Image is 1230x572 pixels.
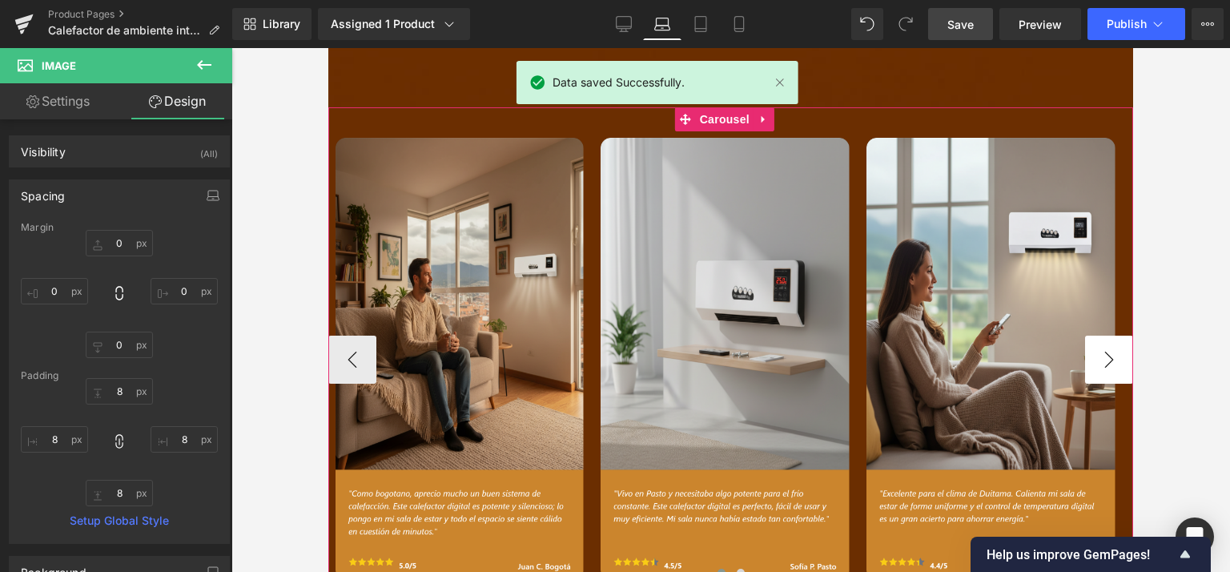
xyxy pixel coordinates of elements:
button: Undo [851,8,883,40]
a: Preview [999,8,1081,40]
button: Show survey - Help us improve GemPages! [987,545,1195,564]
span: Help us improve GemPages! [987,547,1176,562]
div: Assigned 1 Product [331,16,457,32]
input: 0 [151,426,218,453]
input: 0 [86,230,153,256]
button: Redo [890,8,922,40]
a: Laptop [643,8,681,40]
input: 0 [151,278,218,304]
span: Library [263,17,300,31]
span: Calefactor de ambiente inteligente digital [48,24,202,37]
a: Desktop [605,8,643,40]
a: Tablet [681,8,720,40]
input: 0 [86,378,153,405]
input: 0 [86,480,153,506]
a: Expand / Collapse [425,59,446,83]
input: 0 [21,278,88,304]
span: Carousel [368,59,425,83]
div: Margin [21,222,218,233]
div: Visibility [21,136,66,159]
a: Setup Global Style [21,514,218,527]
span: Publish [1107,18,1147,30]
div: (All) [200,136,218,163]
div: Padding [21,370,218,381]
span: Image [42,59,76,72]
a: Design [119,83,235,119]
input: 0 [21,426,88,453]
button: More [1192,8,1224,40]
a: Mobile [720,8,758,40]
a: New Library [232,8,312,40]
span: Preview [1019,16,1062,33]
input: 0 [86,332,153,358]
a: Product Pages [48,8,232,21]
div: Open Intercom Messenger [1176,518,1214,556]
span: Data saved Successfully. [553,74,685,91]
button: Publish [1087,8,1185,40]
div: Spacing [21,180,65,203]
span: Save [947,16,974,33]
